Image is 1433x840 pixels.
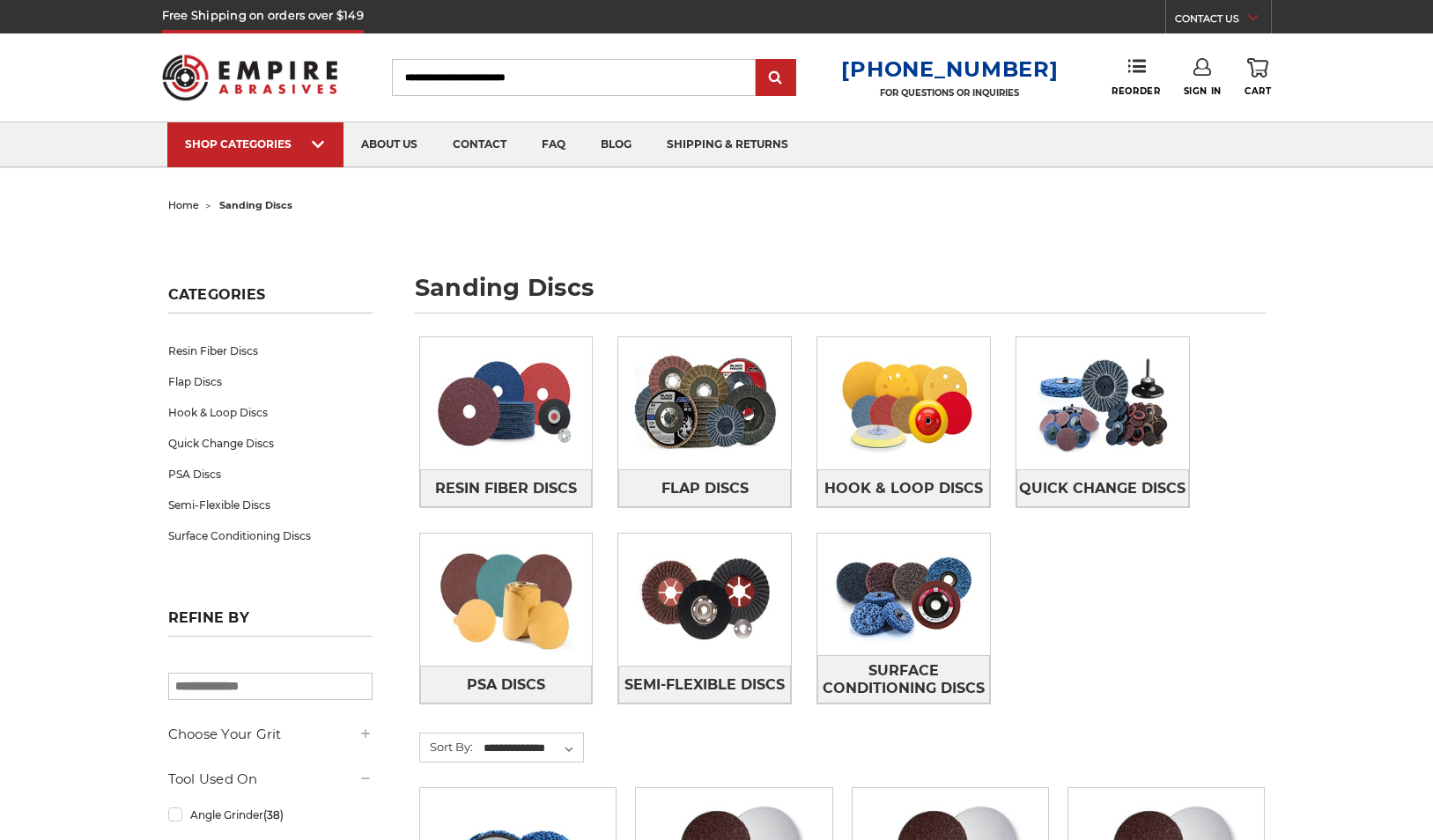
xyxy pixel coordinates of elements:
[219,199,292,211] span: sanding discs
[420,666,593,704] a: PSA Discs
[1016,469,1189,507] a: Quick Change Discs
[420,733,473,760] label: Sort By:
[618,534,791,666] img: Semi-Flexible Discs
[420,469,593,507] a: Resin Fiber Discs
[1245,85,1271,97] span: Cart
[168,397,373,428] a: Hook & Loop Discs
[415,276,1266,313] h1: sanding discs
[420,534,593,666] img: PSA Discs
[168,335,373,366] a: Resin Fiber Discs
[168,799,373,830] a: Angle Grinder
[168,724,373,745] h5: Choose Your Grit
[263,808,284,822] span: (38)
[841,87,1058,99] p: FOR QUESTIONS OR INQUIRIES
[420,337,593,469] img: Resin Fiber Discs
[168,609,373,637] h5: Refine by
[168,199,199,211] a: home
[1019,474,1186,504] span: Quick Change Discs
[185,137,326,151] div: SHOP CATEGORIES
[467,670,545,700] span: PSA Discs
[481,735,583,762] select: Sort By:
[1175,9,1271,33] a: CONTACT US
[1184,85,1222,97] span: Sign In
[618,666,791,704] a: Semi-Flexible Discs
[818,656,989,704] span: Surface Conditioning Discs
[435,474,577,504] span: Resin Fiber Discs
[618,337,791,469] img: Flap Discs
[1245,58,1271,97] a: Cart
[824,474,983,504] span: Hook & Loop Discs
[524,122,583,167] a: faq
[168,769,373,790] h5: Tool Used On
[168,520,373,551] a: Surface Conditioning Discs
[841,56,1058,82] a: [PHONE_NUMBER]
[817,337,990,469] img: Hook & Loop Discs
[758,61,794,96] input: Submit
[1016,337,1189,469] img: Quick Change Discs
[168,286,373,313] h5: Categories
[583,122,649,167] a: blog
[168,428,373,459] a: Quick Change Discs
[168,459,373,490] a: PSA Discs
[168,366,373,397] a: Flap Discs
[624,670,785,700] span: Semi-Flexible Discs
[343,122,435,167] a: about us
[618,469,791,507] a: Flap Discs
[435,122,524,167] a: contact
[162,43,338,112] img: Empire Abrasives
[661,474,749,504] span: Flap Discs
[649,122,806,167] a: shipping & returns
[817,655,990,704] a: Surface Conditioning Discs
[1112,85,1160,97] span: Reorder
[1112,58,1160,96] a: Reorder
[817,534,990,655] img: Surface Conditioning Discs
[817,469,990,507] a: Hook & Loop Discs
[168,490,373,520] a: Semi-Flexible Discs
